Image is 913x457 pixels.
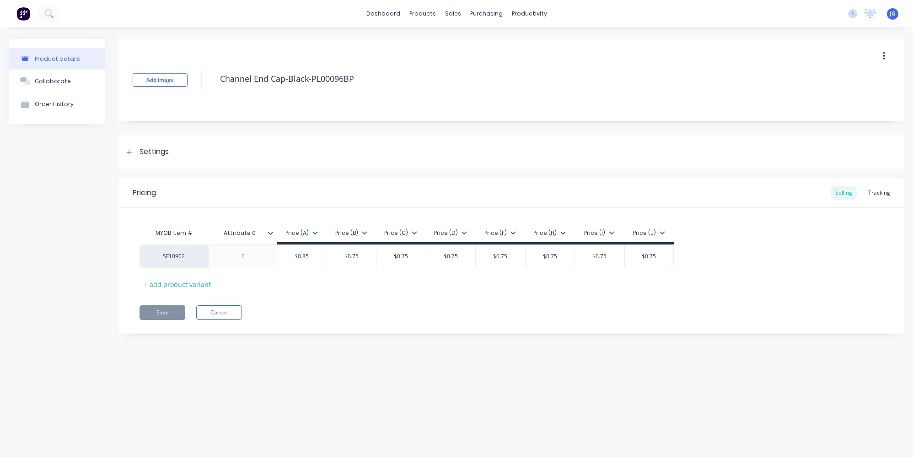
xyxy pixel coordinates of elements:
[584,229,614,237] div: Price (I)
[384,229,417,237] div: Price (C)
[440,7,466,21] div: sales
[633,229,665,237] div: Price (J)
[140,277,215,292] div: + add product variant
[484,229,516,237] div: Price (F)
[35,55,80,62] div: Product details
[864,186,895,200] div: Tracking
[9,69,105,92] button: Collaborate
[133,187,156,198] div: Pricing
[533,229,566,237] div: Price (H)
[362,7,405,21] a: dashboard
[140,224,208,242] div: MYOB Item #
[35,78,71,85] div: Collaborate
[376,245,426,268] div: $0.75
[476,245,525,268] div: $0.75
[335,229,367,237] div: Price (B)
[507,7,552,21] div: productivity
[277,245,327,268] div: $0.85
[466,7,507,21] div: purchasing
[434,229,467,237] div: Price (D)
[16,7,30,21] img: Factory
[405,7,440,21] div: products
[140,244,674,268] div: SF10902$0.85$0.75$0.75$0.75$0.75$0.75$0.75$0.75
[196,305,242,320] button: Cancel
[208,224,277,242] div: Attribute 0
[140,146,169,158] div: Settings
[9,92,105,115] button: Order History
[149,252,199,260] div: SF10902
[426,245,476,268] div: $0.75
[208,222,271,244] div: Attribute 0
[285,229,318,237] div: Price (A)
[526,245,575,268] div: $0.75
[133,73,188,87] button: Add image
[625,245,674,268] div: $0.75
[327,245,376,268] div: $0.75
[215,68,822,90] textarea: Channel End Cap-Black-PL00096BP
[9,48,105,69] button: Product details
[140,305,185,320] button: Save
[890,10,896,18] span: JG
[35,101,74,107] div: Order History
[575,245,624,268] div: $0.75
[831,186,857,200] div: Selling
